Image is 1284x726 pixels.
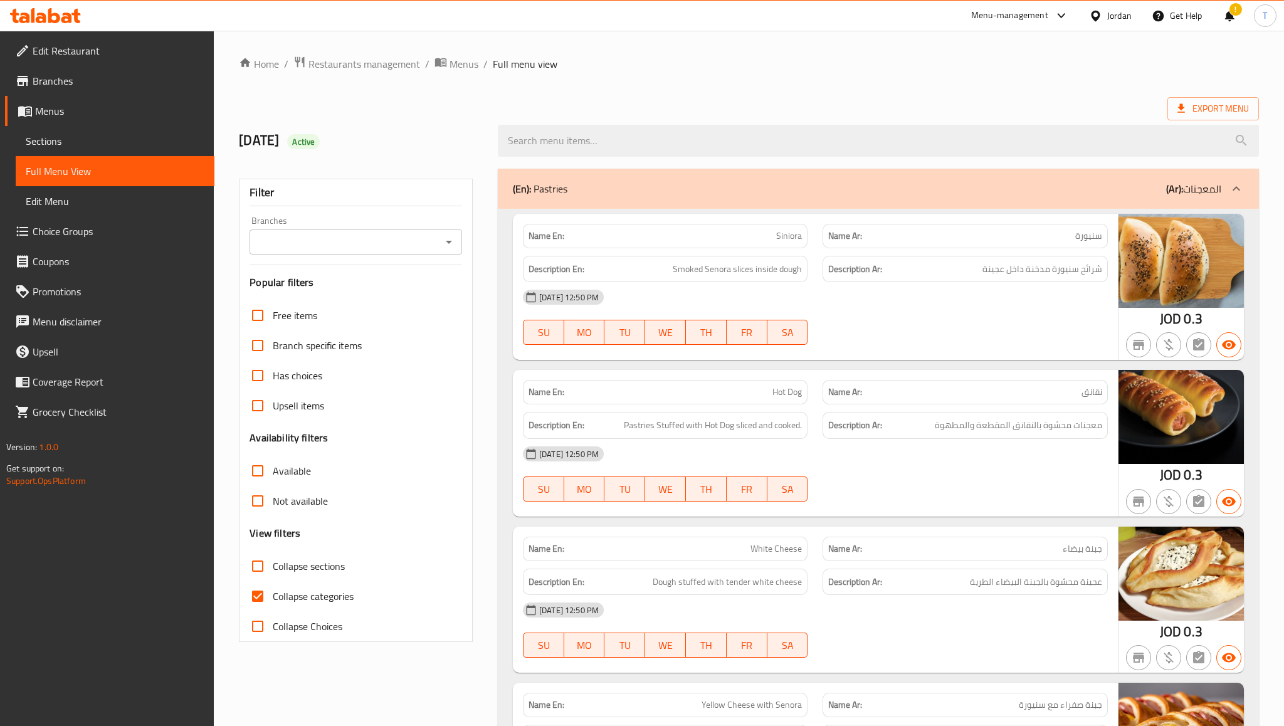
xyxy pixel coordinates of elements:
strong: Description En: [529,261,584,277]
nav: breadcrumb [239,56,1259,72]
button: Purchased item [1156,645,1181,670]
strong: Description Ar: [828,418,882,433]
span: Coverage Report [33,374,204,389]
span: جبنة صفراء مع سنيورة [1019,698,1102,712]
button: WE [645,476,686,502]
a: Choice Groups [5,216,214,246]
span: Grocery Checklist [33,404,204,419]
span: TH [691,480,722,498]
span: عجينة محشوة بالجبنة البيضاء الطرية [970,574,1102,590]
button: MO [564,633,605,658]
strong: Description En: [529,574,584,590]
span: FR [732,324,762,342]
span: Promotions [33,284,204,299]
span: Collapse categories [273,589,354,604]
img: %D8%AC%D8%A8%D9%86%D8%A9_%D8%A8%D9%8A%D8%B6%D8%A7%D8%A1638931144435271523.jpg [1118,527,1244,621]
span: معجنات محشوة بالنقانق المقطعة والمطهوة [935,418,1102,433]
b: (Ar): [1166,179,1183,198]
a: Support.OpsPlatform [6,473,86,489]
div: Jordan [1107,9,1132,23]
span: TH [691,636,722,655]
strong: Name Ar: [828,229,862,243]
span: Collapse sections [273,559,345,574]
strong: Description En: [529,418,584,433]
span: نقانق [1081,386,1102,399]
span: Branch specific items [273,338,362,353]
span: Menus [450,56,478,71]
span: سنيورة [1075,229,1102,243]
a: Edit Menu [16,186,214,216]
a: Home [239,56,279,71]
span: TU [609,636,640,655]
button: MO [564,476,605,502]
button: TU [604,476,645,502]
button: FR [727,320,767,345]
a: Edit Restaurant [5,36,214,66]
span: MO [569,324,600,342]
span: Branches [33,73,204,88]
a: Promotions [5,276,214,307]
span: Available [273,463,311,478]
p: Pastries [513,181,567,196]
a: Full Menu View [16,156,214,186]
span: Get support on: [6,460,64,476]
span: T [1263,9,1267,23]
h2: [DATE] [239,131,483,150]
span: WE [650,480,681,498]
button: WE [645,320,686,345]
span: WE [650,636,681,655]
span: [DATE] 12:50 PM [534,604,604,616]
span: Full Menu View [26,164,204,179]
span: 1.0.0 [39,439,58,455]
span: FR [732,480,762,498]
span: Export Menu [1167,97,1259,120]
strong: Name En: [529,698,564,712]
a: Coverage Report [5,367,214,397]
span: WE [650,324,681,342]
span: Edit Menu [26,194,204,209]
span: Menu disclaimer [33,314,204,329]
button: Not has choices [1186,332,1211,357]
a: Menu disclaimer [5,307,214,337]
span: 0.3 [1184,619,1202,644]
h3: View filters [250,526,300,540]
span: Version: [6,439,37,455]
span: MO [569,636,600,655]
span: Choice Groups [33,224,204,239]
button: TH [686,320,727,345]
button: TH [686,476,727,502]
button: Available [1216,645,1241,670]
a: Menus [5,96,214,126]
span: Coupons [33,254,204,269]
div: (En): Pastries(Ar):المعجنات [498,169,1259,209]
span: [DATE] 12:50 PM [534,292,604,303]
button: Available [1216,332,1241,357]
button: TH [686,633,727,658]
p: المعجنات [1166,181,1221,196]
span: Menus [35,103,204,118]
strong: Name En: [529,386,564,399]
span: Siniora [776,229,802,243]
button: Open [440,233,458,251]
button: Purchased item [1156,489,1181,514]
h3: Popular filters [250,275,462,290]
li: / [425,56,429,71]
a: Sections [16,126,214,156]
b: (En): [513,179,531,198]
button: TU [604,320,645,345]
img: %D9%86%D9%82%D8%A7%D9%86%D9%82_638931144431924829.jpg [1118,370,1244,464]
span: Sections [26,134,204,149]
strong: Name Ar: [828,386,862,399]
span: SA [772,480,803,498]
strong: Name Ar: [828,698,862,712]
li: / [284,56,288,71]
span: SU [529,324,559,342]
button: FR [727,476,767,502]
span: SU [529,636,559,655]
span: JOD [1160,463,1181,487]
span: Upsell [33,344,204,359]
button: MO [564,320,605,345]
input: search [498,125,1259,157]
span: SA [772,324,803,342]
div: Filter [250,179,462,206]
